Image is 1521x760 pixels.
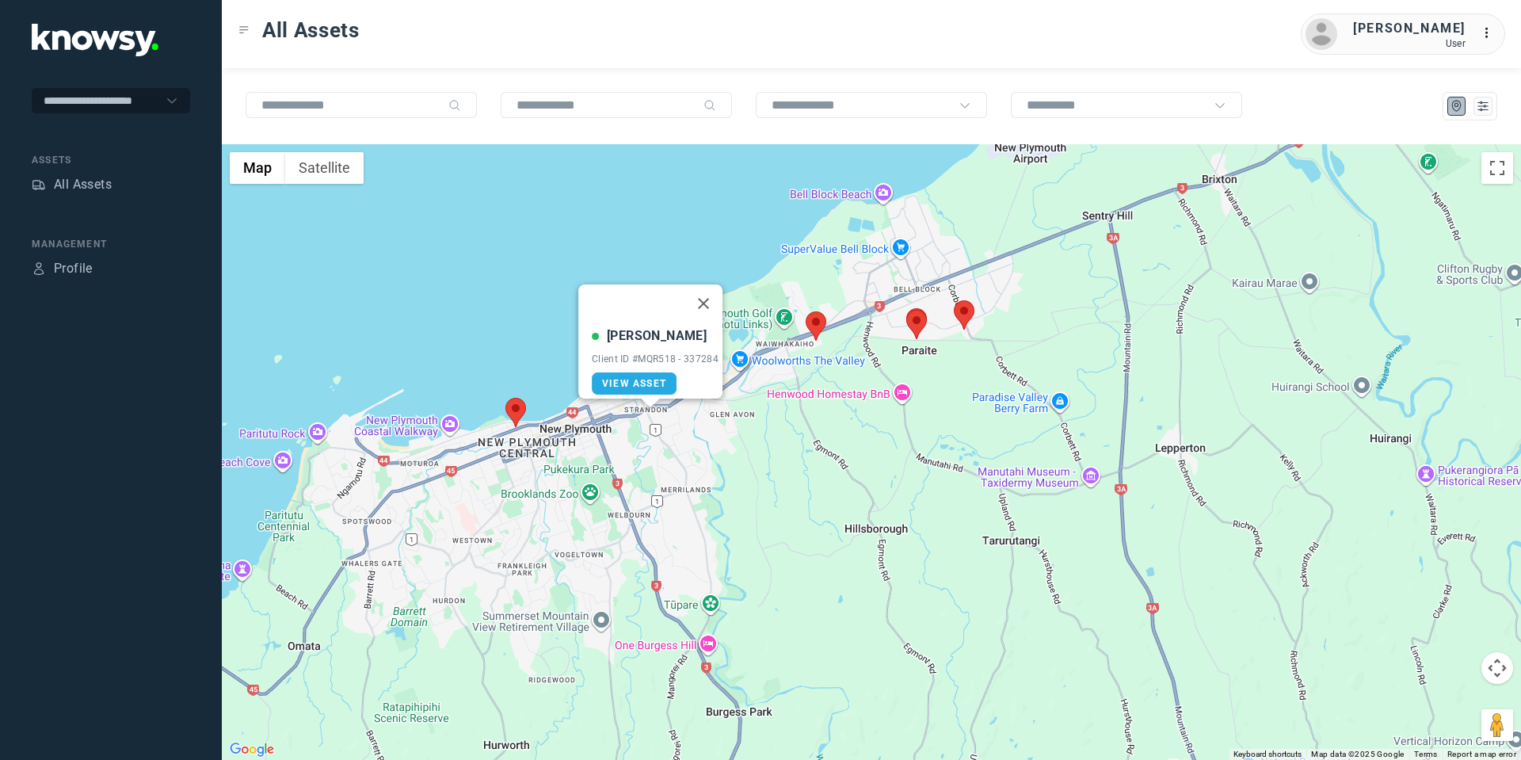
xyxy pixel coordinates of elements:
button: Drag Pegman onto the map to open Street View [1481,709,1513,741]
div: Assets [32,153,190,167]
tspan: ... [1482,27,1498,39]
div: Search [448,99,461,112]
span: Map data ©2025 Google [1311,750,1404,758]
a: View Asset [592,372,677,395]
a: AssetsAll Assets [32,175,112,194]
div: Map [1450,99,1464,113]
div: Assets [32,178,46,192]
button: Map camera controls [1481,652,1513,684]
div: Profile [54,259,93,278]
a: Open this area in Google Maps (opens a new window) [226,739,278,760]
div: Toggle Menu [238,25,250,36]
a: ProfileProfile [32,259,93,278]
button: Show street map [230,152,285,184]
img: Google [226,739,278,760]
img: Application Logo [32,24,158,56]
div: Search [703,99,716,112]
div: Client ID #MQR518 - 337284 [592,353,719,365]
div: All Assets [54,175,112,194]
div: User [1353,38,1466,49]
span: All Assets [262,16,360,44]
a: Report a map error [1447,750,1516,758]
div: : [1481,24,1500,45]
div: [PERSON_NAME] [607,327,707,346]
img: avatar.png [1306,18,1337,50]
button: Close [684,285,722,323]
div: [PERSON_NAME] [1353,19,1466,38]
button: Toggle fullscreen view [1481,152,1513,184]
div: : [1481,24,1500,43]
span: View Asset [602,378,666,389]
div: List [1476,99,1490,113]
button: Keyboard shortcuts [1233,749,1302,760]
div: Management [32,237,190,251]
button: Show satellite imagery [285,152,364,184]
a: Terms (opens in new tab) [1414,750,1438,758]
div: Profile [32,262,46,276]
